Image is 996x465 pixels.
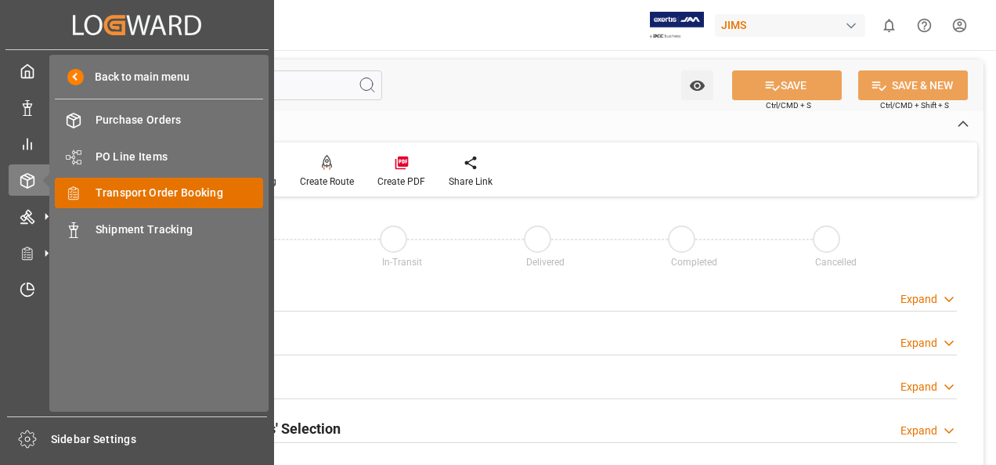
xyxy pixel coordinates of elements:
[900,335,937,351] div: Expand
[96,222,264,238] span: Shipment Tracking
[732,70,842,100] button: SAVE
[9,128,265,159] a: My Reports
[9,92,265,122] a: Data Management
[9,56,265,86] a: My Cockpit
[449,175,493,189] div: Share Link
[9,274,265,305] a: Timeslot Management V2
[766,99,811,111] span: Ctrl/CMD + S
[55,141,263,171] a: PO Line Items
[84,69,189,85] span: Back to main menu
[715,10,871,40] button: JIMS
[55,214,263,244] a: Shipment Tracking
[900,423,937,439] div: Expand
[671,257,717,268] span: Completed
[300,175,354,189] div: Create Route
[858,70,968,100] button: SAVE & NEW
[96,185,264,201] span: Transport Order Booking
[907,8,942,43] button: Help Center
[51,431,268,448] span: Sidebar Settings
[377,175,425,189] div: Create PDF
[815,257,857,268] span: Cancelled
[55,105,263,135] a: Purchase Orders
[900,379,937,395] div: Expand
[96,149,264,165] span: PO Line Items
[96,112,264,128] span: Purchase Orders
[715,14,865,37] div: JIMS
[55,178,263,208] a: Transport Order Booking
[871,8,907,43] button: show 0 new notifications
[880,99,949,111] span: Ctrl/CMD + Shift + S
[526,257,565,268] span: Delivered
[650,12,704,39] img: Exertis%20JAM%20-%20Email%20Logo.jpg_1722504956.jpg
[382,257,422,268] span: In-Transit
[900,291,937,308] div: Expand
[681,70,713,100] button: open menu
